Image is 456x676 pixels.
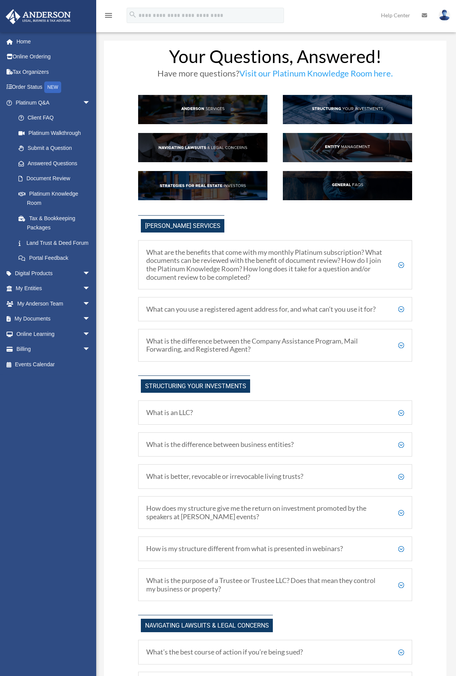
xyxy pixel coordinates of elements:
a: My Entitiesarrow_drop_down [5,281,102,296]
h1: Your Questions, Answered! [138,48,412,69]
a: Platinum Walkthrough [11,125,102,141]
a: My Documentsarrow_drop_down [5,311,102,327]
h5: What are the benefits that come with my monthly Platinum subscription? What documents can be revi... [146,248,404,281]
i: search [129,10,137,19]
h5: What can you use a registered agent address for, and what can’t you use it for? [146,305,404,314]
a: Land Trust & Deed Forum [11,235,102,251]
a: My Anderson Teamarrow_drop_down [5,296,102,311]
img: StratsRE_hdr [138,171,267,200]
a: menu [104,13,113,20]
h5: How does my structure give me the return on investment promoted by the speakers at [PERSON_NAME] ... [146,504,404,521]
i: menu [104,11,113,20]
a: Home [5,34,102,49]
span: Navigating Lawsuits & Legal Concerns [141,619,273,632]
span: arrow_drop_down [83,326,98,342]
a: Order StatusNEW [5,80,102,95]
img: EntManag_hdr [283,133,412,162]
span: Structuring Your investments [141,379,250,393]
h5: What is an LLC? [146,409,404,417]
span: arrow_drop_down [83,95,98,111]
a: Portal Feedback [11,251,102,266]
a: Tax & Bookkeeping Packages [11,211,102,235]
h5: What is the difference between the Company Assistance Program, Mail Forwarding, and Registered Ag... [146,337,404,354]
h3: Have more questions? [138,69,412,81]
a: Online Ordering [5,49,102,65]
img: User Pic [439,10,450,21]
a: Digital Productsarrow_drop_down [5,266,102,281]
a: Tax Organizers [5,64,102,80]
h5: What is better, revocable or irrevocable living trusts? [146,472,404,481]
a: Platinum Knowledge Room [11,186,102,211]
span: arrow_drop_down [83,311,98,327]
span: [PERSON_NAME] Services [141,219,224,233]
a: Platinum Q&Aarrow_drop_down [5,95,102,110]
a: Visit our Platinum Knowledge Room here. [239,68,393,82]
span: arrow_drop_down [83,281,98,297]
h5: How is my structure different from what is presented in webinars? [146,545,404,553]
span: arrow_drop_down [83,296,98,312]
img: GenFAQ_hdr [283,171,412,200]
img: Anderson Advisors Platinum Portal [3,9,73,24]
h5: What’s the best course of action if you’re being sued? [146,648,404,656]
img: NavLaw_hdr [138,133,267,162]
span: arrow_drop_down [83,266,98,281]
h5: What is the difference between business entities? [146,440,404,449]
a: Events Calendar [5,357,102,372]
a: Document Review [11,171,102,186]
a: Submit a Question [11,141,102,156]
h5: What is the purpose of a Trustee or Trustee LLC? Does that mean they control my business or prope... [146,576,404,593]
div: NEW [44,81,61,93]
img: AndServ_hdr [138,95,267,124]
a: Billingarrow_drop_down [5,342,102,357]
a: Client FAQ [11,110,98,126]
img: StructInv_hdr [283,95,412,124]
a: Online Learningarrow_drop_down [5,326,102,342]
a: Answered Questions [11,156,102,171]
span: arrow_drop_down [83,342,98,357]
